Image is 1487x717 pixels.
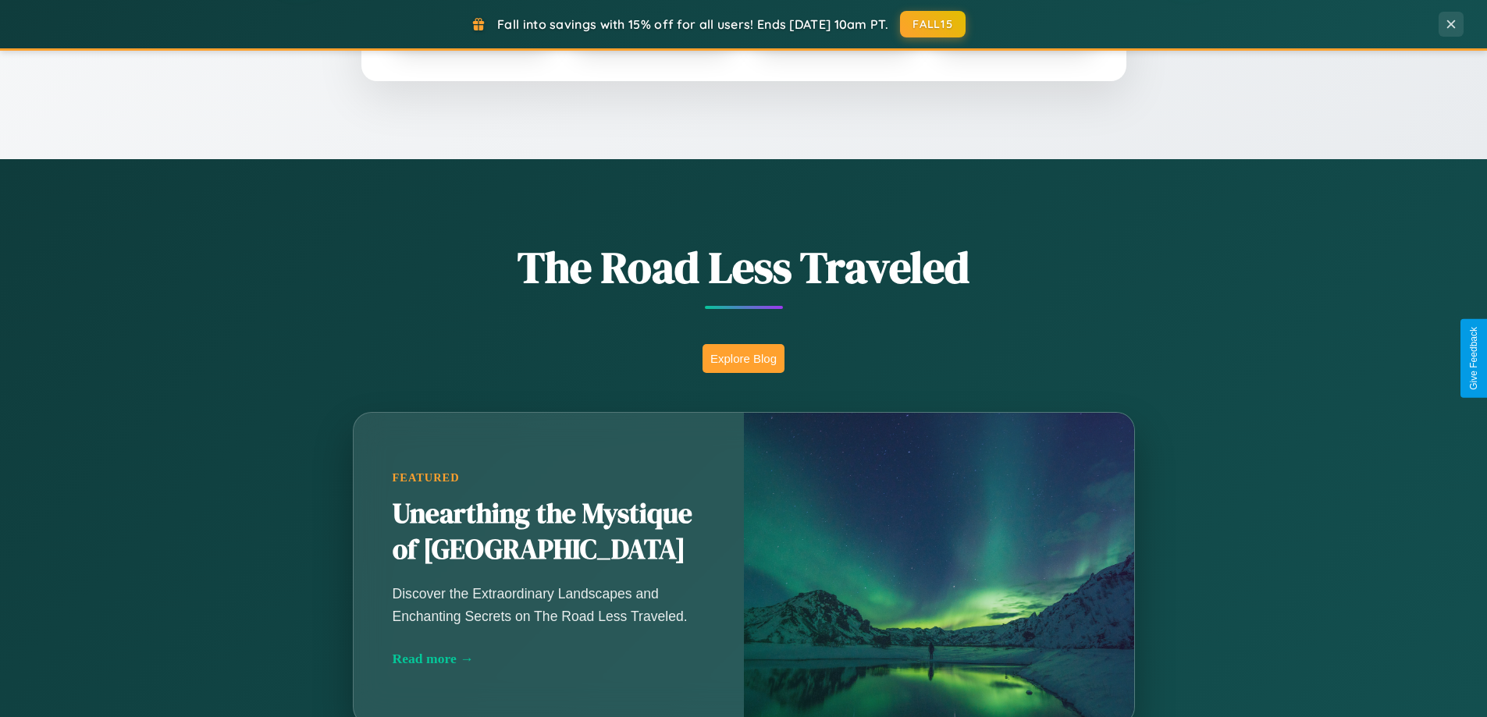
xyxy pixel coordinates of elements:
button: FALL15 [900,11,966,37]
div: Featured [393,471,705,485]
span: Fall into savings with 15% off for all users! Ends [DATE] 10am PT. [497,16,888,32]
div: Read more → [393,651,705,667]
h2: Unearthing the Mystique of [GEOGRAPHIC_DATA] [393,496,705,568]
h1: The Road Less Traveled [276,237,1212,297]
div: Give Feedback [1468,327,1479,390]
button: Explore Blog [703,344,784,373]
p: Discover the Extraordinary Landscapes and Enchanting Secrets on The Road Less Traveled. [393,583,705,626]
